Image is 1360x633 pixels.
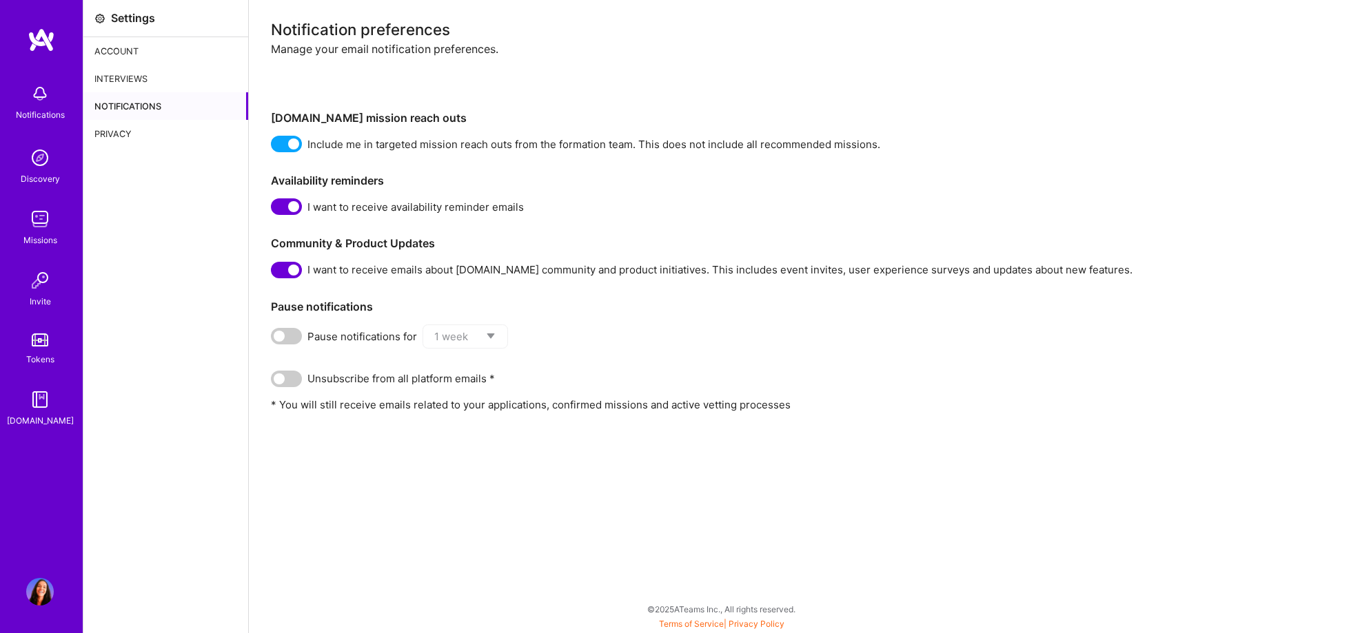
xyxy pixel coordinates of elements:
div: Privacy [83,120,248,147]
span: | [659,619,784,629]
img: Invite [26,267,54,294]
div: Notifications [16,107,65,122]
h3: Community & Product Updates [271,237,1338,250]
a: User Avatar [23,578,57,605]
a: Privacy Policy [729,619,784,629]
h3: Pause notifications [271,300,1338,313]
img: bell [26,80,54,107]
img: User Avatar [26,578,54,605]
span: Pause notifications for [307,329,417,344]
div: Interviews [83,65,248,92]
span: Unsubscribe from all platform emails * [307,371,495,386]
div: Tokens [26,352,54,366]
img: tokens [32,333,48,346]
span: Include me in targeted mission reach outs from the formation team. This does not include all reco... [307,137,880,152]
img: teamwork [26,205,54,233]
span: I want to receive availability reminder emails [307,200,524,214]
img: logo [28,28,55,52]
div: © 2025 ATeams Inc., All rights reserved. [83,592,1360,626]
div: Discovery [21,172,60,186]
div: Invite [30,294,51,309]
div: Settings [111,11,155,25]
p: * You will still receive emails related to your applications, confirmed missions and active vetti... [271,397,1338,412]
h3: [DOMAIN_NAME] mission reach outs [271,112,1338,125]
a: Terms of Service [659,619,724,629]
div: Missions [23,233,57,247]
div: Account [83,37,248,65]
i: icon Settings [94,13,105,24]
div: [DOMAIN_NAME] [7,413,74,428]
span: I want to receive emails about [DOMAIN_NAME] community and product initiatives. This includes eve... [307,262,1133,277]
div: Notification preferences [271,22,1338,37]
img: discovery [26,144,54,172]
div: Notifications [83,92,248,120]
img: guide book [26,386,54,413]
div: Manage your email notification preferences. [271,42,1338,101]
h3: Availability reminders [271,174,1338,187]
